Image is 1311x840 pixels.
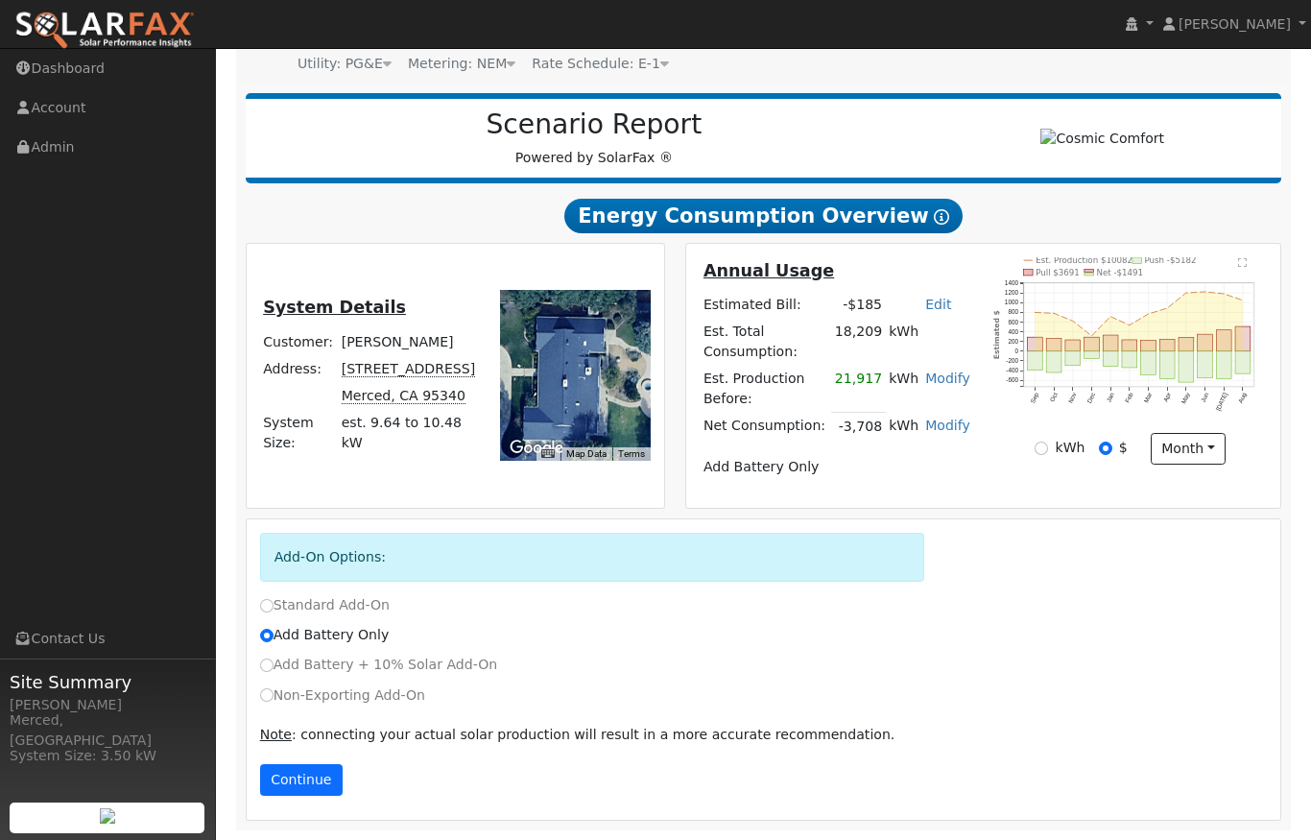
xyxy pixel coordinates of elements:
[1005,289,1019,296] text: 1200
[1053,312,1056,315] circle: onclick=""
[10,695,205,715] div: [PERSON_NAME]
[1009,319,1019,325] text: 600
[700,291,831,318] td: Estimated Bill:
[886,318,974,365] td: kWh
[1199,351,1214,378] rect: onclick=""
[831,413,885,441] td: -3,708
[1204,291,1207,294] circle: onclick=""
[1028,351,1043,370] rect: onclick=""
[541,447,555,461] button: Keyboard shortcuts
[100,808,115,824] img: retrieve
[260,410,339,457] td: System Size:
[1141,341,1156,351] rect: onclick=""
[1097,268,1144,277] text: Net -$1491
[700,454,973,481] td: Add Battery Only
[1015,348,1019,354] text: 0
[1104,335,1119,351] rect: onclick=""
[1007,367,1019,373] text: -400
[1143,392,1154,404] text: Mar
[260,688,274,702] input: Non-Exporting Add-On
[1040,129,1164,149] img: Cosmic Comfort
[1007,357,1019,364] text: -200
[1151,433,1227,466] button: month
[255,108,934,168] div: Powered by SolarFax ®
[1037,255,1133,265] text: Est. Production $10082
[703,261,834,280] u: Annual Usage
[260,655,498,675] label: Add Battery + 10% Solar Add-On
[1145,255,1197,265] text: Push -$5182
[1067,391,1078,404] text: Nov
[505,436,568,461] img: Google
[1215,392,1230,413] text: [DATE]
[1160,351,1176,379] rect: onclick=""
[1005,279,1019,286] text: 1400
[1091,335,1094,338] circle: onclick=""
[1123,351,1138,368] rect: onclick=""
[1005,299,1019,305] text: 1000
[1047,351,1062,372] rect: onclick=""
[831,366,885,413] td: 21,917
[1217,330,1232,351] rect: onclick=""
[1167,307,1170,310] circle: onclick=""
[1239,257,1248,267] text: 
[1238,392,1250,405] text: Aug
[1085,351,1100,359] rect: onclick=""
[14,11,195,51] img: SolarFax
[700,366,831,413] td: Est. Production Before:
[1009,328,1019,335] text: 400
[532,56,669,71] span: Alias: HE1N
[1049,392,1060,403] text: Oct
[1030,392,1041,405] text: Sep
[1180,391,1193,405] text: May
[618,448,645,459] a: Terms (opens in new tab)
[1179,16,1291,32] span: [PERSON_NAME]
[1106,392,1116,404] text: Jan
[10,669,205,695] span: Site Summary
[260,328,339,355] td: Customer:
[408,54,515,74] div: Metering: NEM
[1047,339,1062,351] rect: onclick=""
[1123,340,1138,351] rect: onclick=""
[700,413,831,441] td: Net Consumption:
[1224,293,1227,296] circle: onclick=""
[263,298,406,317] u: System Details
[260,685,425,706] label: Non-Exporting Add-On
[260,727,292,742] u: Note
[1119,438,1128,458] label: $
[260,727,895,742] span: : connecting your actual solar production will result in a more accurate recommendation.
[1180,338,1195,352] rect: onclick=""
[1007,376,1019,383] text: -600
[1236,326,1251,351] rect: onclick=""
[1201,392,1211,404] text: Jun
[831,291,885,318] td: -$185
[10,710,205,751] div: Merced, [GEOGRAPHIC_DATA]
[1028,337,1043,351] rect: onclick=""
[925,297,951,312] a: Edit
[1180,351,1195,382] rect: onclick=""
[1110,316,1113,319] circle: onclick=""
[265,108,923,141] h2: Scenario Report
[260,629,274,642] input: Add Battery Only
[1065,340,1081,351] rect: onclick=""
[1148,313,1151,316] circle: onclick=""
[1217,351,1232,379] rect: onclick=""
[831,318,885,365] td: 18,209
[1065,351,1081,366] rect: onclick=""
[1086,392,1097,404] text: Dec
[1009,338,1019,345] text: 200
[700,318,831,365] td: Est. Total Consumption:
[260,595,390,615] label: Standard Add-On
[260,599,274,612] input: Standard Add-On
[1072,320,1075,323] circle: onclick=""
[260,355,339,382] td: Address:
[1056,438,1085,458] label: kWh
[260,533,925,582] div: Add-On Options:
[1243,300,1246,302] circle: onclick=""
[1236,351,1251,373] rect: onclick=""
[298,54,392,74] div: Utility: PG&E
[886,413,922,441] td: kWh
[1035,311,1037,314] circle: onclick=""
[886,366,922,413] td: kWh
[1185,292,1188,295] circle: onclick=""
[1124,392,1134,404] text: Feb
